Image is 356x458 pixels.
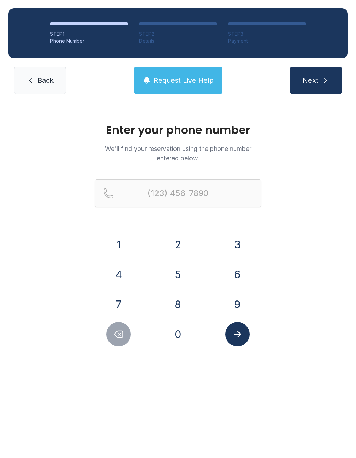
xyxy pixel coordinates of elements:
[106,232,131,257] button: 1
[50,31,128,38] div: STEP 1
[106,292,131,316] button: 7
[95,124,261,136] h1: Enter your phone number
[50,38,128,45] div: Phone Number
[106,322,131,346] button: Delete number
[154,75,214,85] span: Request Live Help
[225,292,250,316] button: 9
[166,292,190,316] button: 8
[106,262,131,287] button: 4
[166,232,190,257] button: 2
[95,179,261,207] input: Reservation phone number
[225,322,250,346] button: Submit lookup form
[95,144,261,163] p: We'll find your reservation using the phone number entered below.
[228,31,306,38] div: STEP 3
[225,232,250,257] button: 3
[139,31,217,38] div: STEP 2
[166,322,190,346] button: 0
[225,262,250,287] button: 6
[38,75,54,85] span: Back
[228,38,306,45] div: Payment
[166,262,190,287] button: 5
[139,38,217,45] div: Details
[302,75,318,85] span: Next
